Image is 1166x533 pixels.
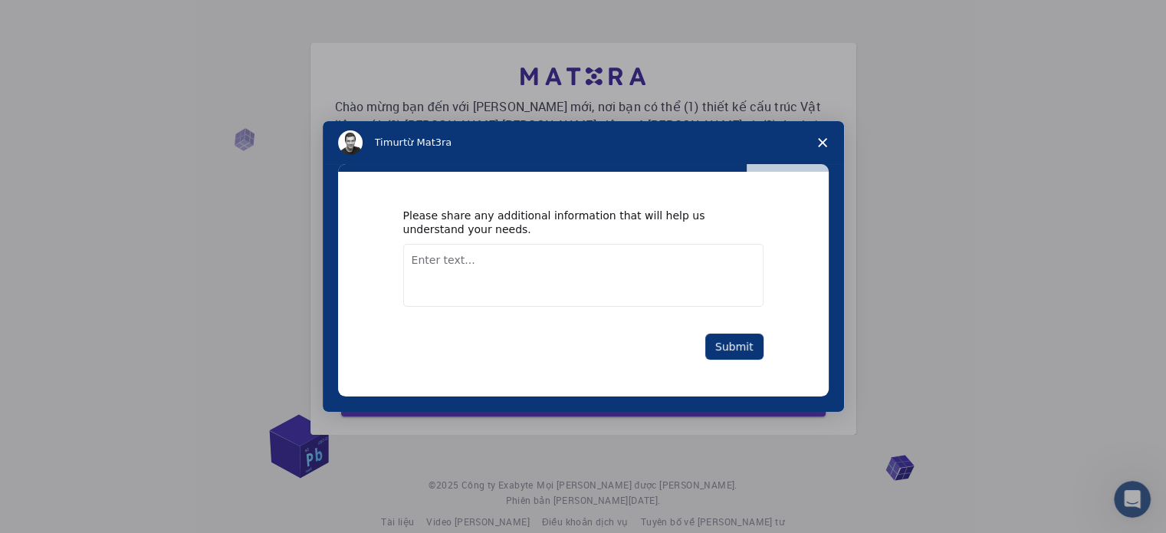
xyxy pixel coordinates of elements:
[403,209,741,236] div: Please share any additional information that will help us understand your needs.
[705,334,764,360] button: Submit
[33,11,77,25] font: Hỗ trợ
[403,244,764,307] textarea: Enter text...
[338,130,363,155] img: Ảnh đại diện của Timur
[403,137,452,148] font: từ Mat3ra
[801,121,844,164] span: Đóng khảo sát
[375,137,403,148] font: Timur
